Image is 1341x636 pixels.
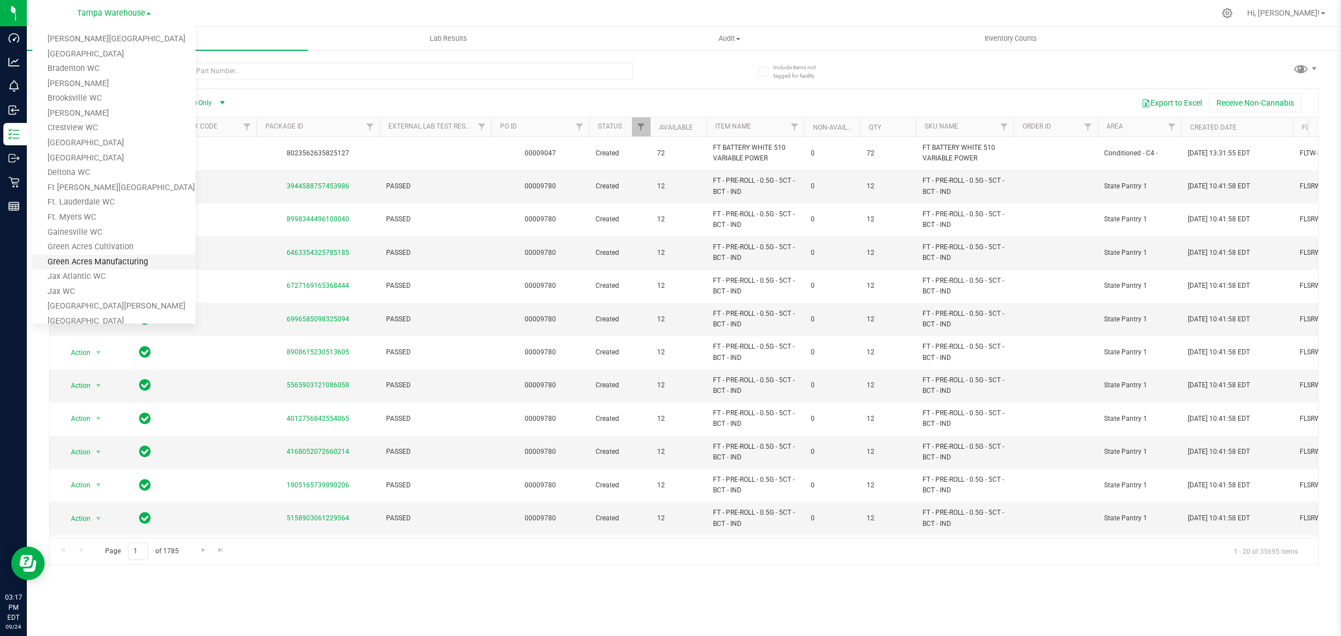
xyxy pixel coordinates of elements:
span: PASSED [386,447,484,457]
span: [DATE] 10:41:58 EDT [1188,281,1250,291]
span: FT - PRE-ROLL - 0.5G - 5CT - BCT - IND [922,209,1007,230]
span: [DATE] 10:41:58 EDT [1188,414,1250,424]
a: Filter [632,117,650,136]
span: State Pantry 1 [1104,347,1174,358]
a: Audit [589,27,870,50]
span: PASSED [386,513,484,524]
span: 12 [867,181,909,192]
a: 00009780 [525,348,556,356]
span: [DATE] 10:41:58 EDT [1188,513,1250,524]
a: Order Id [1023,122,1051,130]
span: In Sync [139,477,151,493]
iframe: Resource center [11,547,45,580]
a: [GEOGRAPHIC_DATA] [32,314,196,329]
p: 03:17 PM EDT [5,592,22,623]
span: Hi, [PERSON_NAME]! [1247,8,1320,17]
input: 1 [128,543,148,560]
span: FT - PRE-ROLL - 0.5G - 5CT - BCT - IND [922,375,1007,396]
a: 4168052072660214 [287,448,349,455]
span: [DATE] 10:41:58 EDT [1188,347,1250,358]
span: Created [596,214,644,225]
a: Ft [PERSON_NAME][GEOGRAPHIC_DATA] [32,181,196,196]
a: 3944588757453986 [287,182,349,190]
span: PASSED [386,181,484,192]
span: FT - PRE-ROLL - 0.5G - 5CT - BCT - IND [922,242,1007,263]
a: Created Date [1190,124,1237,131]
a: 00009780 [525,514,556,522]
span: In Sync [139,510,151,526]
span: 12 [867,513,909,524]
inline-svg: Inventory [8,129,20,140]
a: 00009780 [525,448,556,455]
span: 12 [867,480,909,491]
span: 12 [867,314,909,325]
span: State Pantry 1 [1104,248,1174,258]
span: [DATE] 10:41:58 EDT [1188,248,1250,258]
a: Ft. Myers WC [32,210,196,225]
a: 00009780 [525,249,556,257]
a: Green Acres Manufacturing [32,255,196,270]
span: select [92,477,106,493]
span: 0 [811,314,853,325]
span: 12 [657,414,700,424]
span: 1 - 20 of 35695 items [1225,543,1307,559]
span: State Pantry 1 [1104,181,1174,192]
a: [GEOGRAPHIC_DATA] [32,47,196,62]
span: PASSED [386,214,484,225]
span: 72 [867,148,909,159]
span: select [92,511,106,526]
span: [DATE] 10:41:58 EDT [1188,181,1250,192]
span: 0 [811,513,853,524]
a: Status [598,122,622,130]
span: Created [596,347,644,358]
span: State Pantry 1 [1104,414,1174,424]
span: FT - PRE-ROLL - 0.5G - 5CT - BCT - IND [922,408,1007,429]
span: FT - PRE-ROLL - 0.5G - 5CT - BCT - IND [713,308,797,330]
span: PASSED [386,380,484,391]
span: 12 [657,248,700,258]
span: Action [61,511,91,526]
a: Go to the next page [195,543,211,558]
span: FT - PRE-ROLL - 0.5G - 5CT - BCT - IND [713,341,797,363]
input: Search Package ID, Item Name, SKU, Lot or Part Number... [49,63,633,79]
button: Export to Excel [1134,93,1209,112]
span: FT - PRE-ROLL - 0.5G - 5CT - BCT - IND [922,442,1007,463]
span: 0 [811,281,853,291]
a: Bradenton WC [32,61,196,77]
span: 0 [811,480,853,491]
span: 0 [811,447,853,457]
span: 12 [867,281,909,291]
span: State Pantry 1 [1104,513,1174,524]
span: [DATE] 10:41:58 EDT [1188,314,1250,325]
span: FT - PRE-ROLL - 0.5G - 5CT - BCT - IND [713,408,797,429]
inline-svg: Monitoring [8,80,20,92]
a: 6727169165368444 [287,282,349,289]
span: Lab Results [415,34,482,44]
span: [DATE] 13:31:55 EDT [1188,148,1250,159]
span: select [92,378,106,393]
a: Crestview WC [32,121,196,136]
a: Available [659,124,693,131]
span: Inventory Counts [969,34,1052,44]
span: Action [61,345,91,360]
a: Filter [1163,117,1181,136]
span: FT - PRE-ROLL - 0.5G - 5CT - BCT - IND [922,507,1007,529]
span: 12 [657,380,700,391]
span: select [92,444,106,460]
a: Go to the last page [213,543,229,558]
inline-svg: Reports [8,201,20,212]
span: Tampa Warehouse [77,8,145,18]
inline-svg: Retail [8,177,20,188]
a: 5158903061229564 [287,514,349,522]
button: Receive Non-Cannabis [1209,93,1301,112]
span: Created [596,148,644,159]
a: [PERSON_NAME] [32,106,196,121]
span: 12 [657,347,700,358]
a: PO ID [500,122,517,130]
a: 5565903121086058 [287,381,349,389]
span: 12 [657,214,700,225]
span: [DATE] 10:41:58 EDT [1188,214,1250,225]
span: Created [596,480,644,491]
span: 0 [811,181,853,192]
a: Inventory [27,27,308,50]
